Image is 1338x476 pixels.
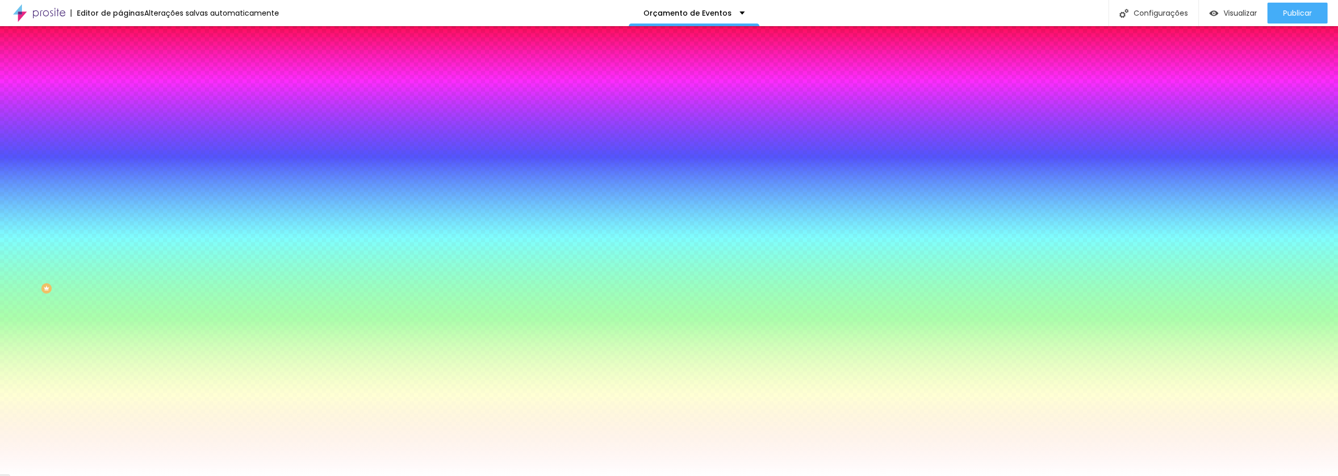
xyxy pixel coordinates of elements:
[71,9,144,17] div: Editor de páginas
[643,9,732,17] p: Orçamento de Eventos
[1120,9,1128,18] img: Icone
[144,9,279,17] div: Alterações salvas automaticamente
[1224,9,1257,17] span: Visualizar
[1283,9,1312,17] span: Publicar
[1199,3,1267,24] button: Visualizar
[1267,3,1328,24] button: Publicar
[1209,9,1218,18] img: view-1.svg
